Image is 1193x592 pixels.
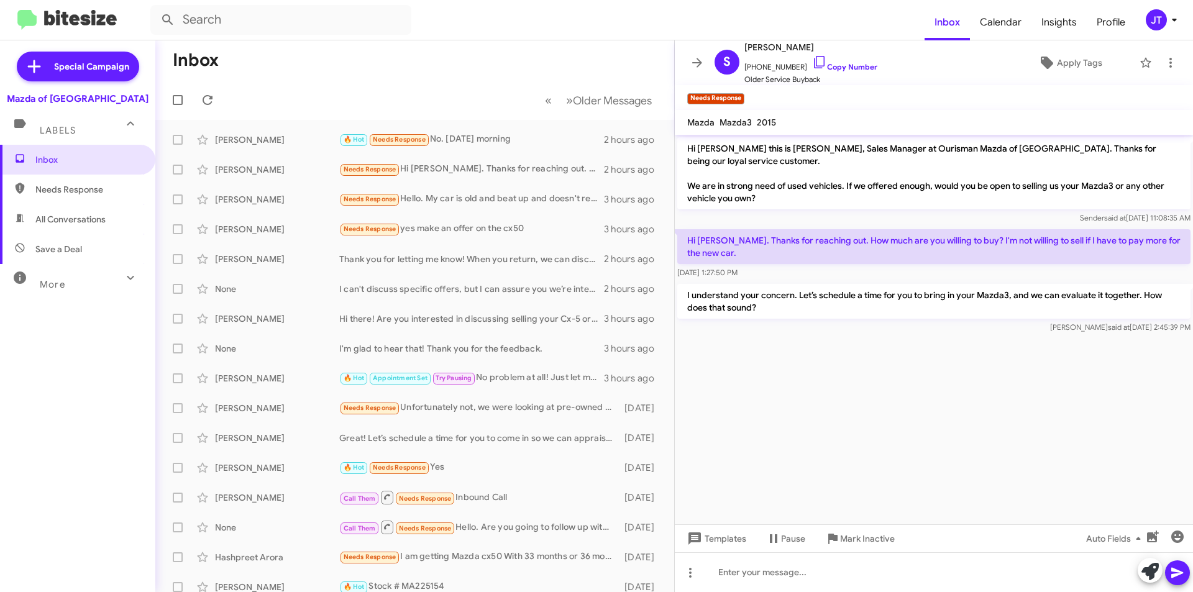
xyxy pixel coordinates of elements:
div: JT [1146,9,1167,30]
div: 2 hours ago [604,283,664,295]
span: Needs Response [399,524,452,532]
div: Mazda of [GEOGRAPHIC_DATA] [7,93,149,105]
span: All Conversations [35,213,106,225]
button: Previous [537,88,559,113]
span: Needs Response [344,195,396,203]
span: Pause [781,527,805,550]
button: Next [559,88,659,113]
div: [PERSON_NAME] [215,253,339,265]
div: [DATE] [618,462,664,474]
div: Unfortunately not, we were looking at pre-owned certified if we were going out of state. [339,401,618,415]
span: Sender [DATE] 11:08:35 AM [1080,213,1191,222]
div: [PERSON_NAME] [215,134,339,146]
div: [DATE] [618,402,664,414]
div: yes make an offer on the cx50 [339,222,604,236]
span: Save a Deal [35,243,82,255]
span: Needs Response [344,225,396,233]
div: [DATE] [618,432,664,444]
button: JT [1135,9,1179,30]
div: [PERSON_NAME] [215,163,339,176]
div: 3 hours ago [604,223,664,235]
span: More [40,279,65,290]
span: Needs Response [373,463,426,471]
span: Needs Response [344,165,396,173]
a: Special Campaign [17,52,139,81]
button: Mark Inactive [815,527,905,550]
p: I understand your concern. Let’s schedule a time for you to bring in your Mazda3, and we can eval... [677,284,1191,319]
span: [PERSON_NAME] [DATE] 2:45:39 PM [1050,322,1191,332]
nav: Page navigation example [538,88,659,113]
div: None [215,521,339,534]
div: [DATE] [618,491,664,504]
span: S [723,52,731,72]
div: Hello. Are you going to follow up with me at some point to discuss the potential for this and pro... [339,519,618,535]
div: 2 hours ago [604,134,664,146]
span: said at [1108,322,1130,332]
span: [PHONE_NUMBER] [744,55,877,73]
span: Mazda3 [720,117,752,128]
span: 🔥 Hot [344,135,365,143]
span: Mark Inactive [840,527,895,550]
input: Search [150,5,411,35]
div: 2 hours ago [604,253,664,265]
span: Templates [685,527,746,550]
span: Apply Tags [1057,52,1102,74]
span: Needs Response [399,494,452,503]
div: [PERSON_NAME] [215,312,339,325]
div: 3 hours ago [604,342,664,355]
div: Great! Let’s schedule a time for you to come in so we can appraise your Cx-5 and discuss the deta... [339,432,618,444]
a: Insights [1031,4,1087,40]
span: Older Service Buyback [744,73,877,86]
span: [DATE] 1:27:50 PM [677,268,738,277]
div: Inbound Call [339,490,618,505]
span: Needs Response [373,135,426,143]
span: Call Them [344,494,376,503]
div: 3 hours ago [604,372,664,385]
span: Needs Response [344,553,396,561]
div: Thank you for letting me know! When you return, we can discuss the possibility of buying your Cx-... [339,253,604,265]
div: [PERSON_NAME] [215,432,339,444]
div: Hi there! Are you interested in discussing selling your Cx-5 or any other vehicle? We’d love to h... [339,312,604,325]
a: Copy Number [812,62,877,71]
small: Needs Response [687,93,744,104]
div: No problem at all! Just let me know when you're ready to reschedule. Have a great day! [339,371,604,385]
a: Calendar [970,4,1031,40]
span: Special Campaign [54,60,129,73]
div: [DATE] [618,551,664,563]
button: Pause [756,527,815,550]
a: Inbox [925,4,970,40]
span: 2015 [757,117,776,128]
div: None [215,342,339,355]
p: Hi [PERSON_NAME] this is [PERSON_NAME], Sales Manager at Ourisman Mazda of [GEOGRAPHIC_DATA]. Tha... [677,137,1191,209]
div: 3 hours ago [604,312,664,325]
a: Profile [1087,4,1135,40]
div: 2 hours ago [604,163,664,176]
div: [PERSON_NAME] [215,402,339,414]
div: I'm glad to hear that! Thank you for the feedback. [339,342,604,355]
div: Hi [PERSON_NAME]. Thanks for reaching out. How much are you willing to buy? I'm not willing to se... [339,162,604,176]
div: I am getting Mazda cx50 With 33 months or 36 months does not matter Monthly 340$ with taxes and e... [339,550,618,564]
button: Templates [675,527,756,550]
span: said at [1104,213,1126,222]
span: « [545,93,552,108]
div: [PERSON_NAME] [215,462,339,474]
span: Needs Response [344,404,396,412]
div: [PERSON_NAME] [215,491,339,504]
span: 🔥 Hot [344,374,365,382]
div: [PERSON_NAME] [215,223,339,235]
span: Call Them [344,524,376,532]
div: Hello. My car is old and beat up and doesn't really have trade in value. In addition, I've had a ... [339,192,604,206]
div: Yes [339,460,618,475]
span: Try Pausing [436,374,472,382]
div: None [215,283,339,295]
span: 🔥 Hot [344,583,365,591]
div: [DATE] [618,521,664,534]
div: 3 hours ago [604,193,664,206]
span: Older Messages [573,94,652,107]
button: Auto Fields [1076,527,1156,550]
div: [PERSON_NAME] [215,193,339,206]
p: Hi [PERSON_NAME]. Thanks for reaching out. How much are you willing to buy? I'm not willing to se... [677,229,1191,264]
